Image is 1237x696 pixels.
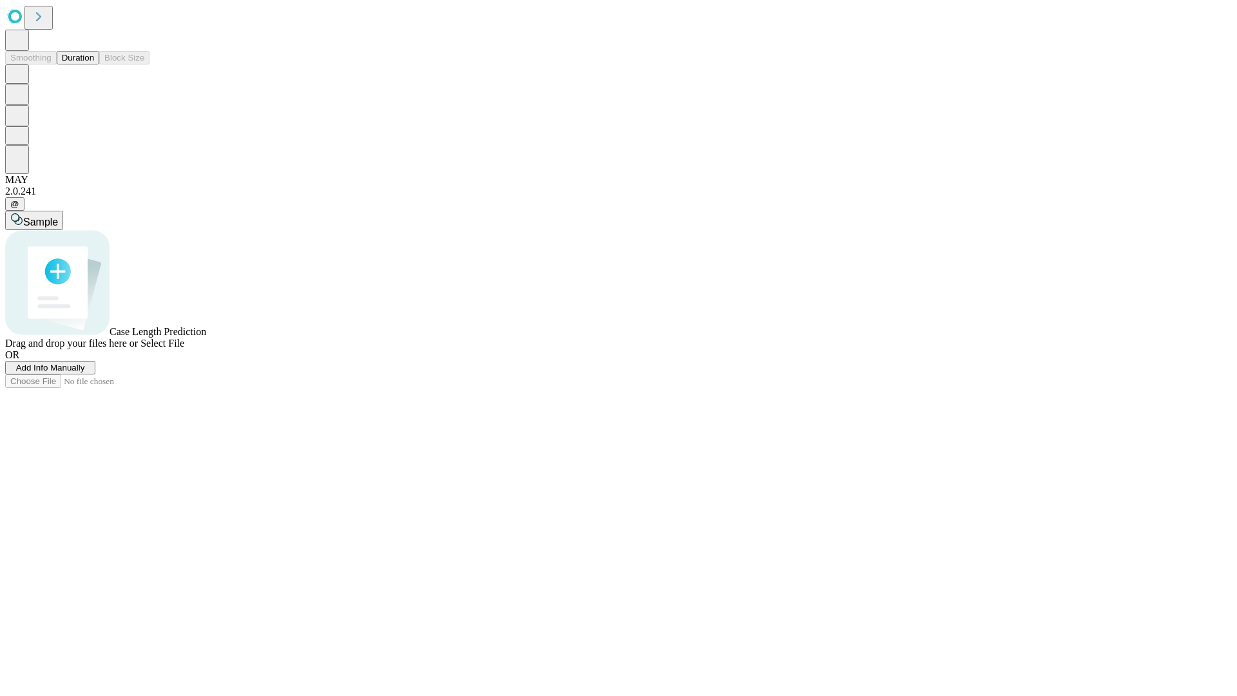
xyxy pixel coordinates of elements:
[5,186,1232,197] div: 2.0.241
[5,211,63,230] button: Sample
[16,363,85,372] span: Add Info Manually
[99,51,149,64] button: Block Size
[57,51,99,64] button: Duration
[10,199,19,209] span: @
[5,349,19,360] span: OR
[5,174,1232,186] div: MAY
[110,326,206,337] span: Case Length Prediction
[140,338,184,349] span: Select File
[5,51,57,64] button: Smoothing
[5,197,24,211] button: @
[5,338,138,349] span: Drag and drop your files here or
[5,361,95,374] button: Add Info Manually
[23,217,58,227] span: Sample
